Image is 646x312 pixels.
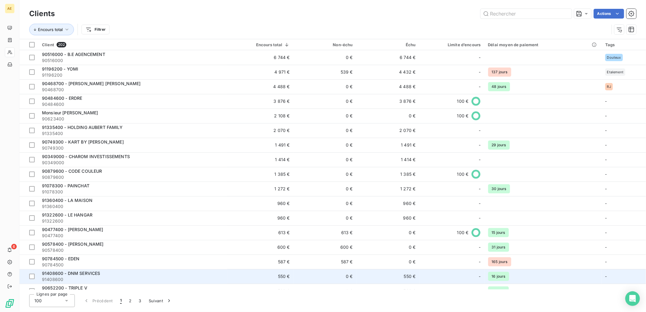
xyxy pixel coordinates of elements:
span: 100 € [457,230,469,236]
td: 960 € [356,196,419,211]
span: Etalement [607,70,623,74]
span: - [479,288,481,294]
span: 90484600 - ERDRE [42,95,82,101]
span: 90749300 [42,145,224,151]
td: 1 491 € [356,138,419,152]
td: 0 € [356,109,419,123]
td: 1 272 € [356,182,419,196]
span: 90484600 [42,101,224,107]
td: 2 070 € [356,123,419,138]
span: 91360400 [42,203,224,210]
span: 100 € [457,98,469,104]
td: 0 € [293,284,356,298]
td: 0 € [293,269,356,284]
span: - [605,113,607,118]
button: Encours total [29,24,74,35]
div: Tags [605,42,642,47]
td: 613 € [227,225,293,240]
td: 1 385 € [227,167,293,182]
img: Logo LeanPay [5,299,15,308]
td: 550 € [356,269,419,284]
span: 90578400 - [PERSON_NAME] [42,241,104,247]
span: - [605,99,607,104]
span: 91322600 - LE HANGAR [42,212,92,217]
span: - [479,127,481,133]
span: - [605,288,607,293]
td: 4 488 € [356,79,419,94]
span: 90468700 - [PERSON_NAME] [PERSON_NAME] [42,81,141,86]
span: 91360400 - LA MAISON [42,198,92,203]
td: 960 € [227,211,293,225]
span: 100 [34,298,42,304]
span: 91078300 [42,189,224,195]
td: 1 385 € [356,167,419,182]
td: 960 € [356,211,419,225]
td: 3 876 € [356,94,419,109]
span: 91335400 - HOLDING AUBERT FAMILY [42,125,123,130]
span: - [479,157,481,163]
span: 6 [11,244,17,249]
span: 90578400 [42,247,224,253]
span: - [605,201,607,206]
span: RJ [607,85,611,88]
span: 91196200 [42,72,224,78]
span: - [605,157,607,162]
td: 0 € [293,152,356,167]
td: 3 876 € [227,94,293,109]
td: 4 971 € [227,65,293,79]
td: 0 € [293,123,356,138]
span: - [479,200,481,206]
span: Client [42,42,54,47]
span: 29 jours [488,140,510,150]
td: 0 € [293,196,356,211]
input: Rechercher [481,9,572,19]
span: Monsieur [PERSON_NAME] [42,110,98,115]
td: 6 744 € [356,50,419,65]
span: 90623400 [42,116,224,122]
td: 0 € [293,109,356,123]
span: - [605,215,607,220]
td: 960 € [227,196,293,211]
span: 90349000 - CHAROM INVESTISSEMENTS [42,154,130,159]
span: 90477400 [42,233,224,239]
span: - [479,54,481,61]
span: 90477400 - [PERSON_NAME] [42,227,103,232]
td: 1 414 € [227,152,293,167]
span: 90784500 [42,262,224,268]
span: - [479,244,481,250]
td: 0 € [293,211,356,225]
span: - [605,274,607,279]
span: 90516000 [42,57,224,64]
span: Douteux [607,56,621,59]
button: Suivant [145,294,176,307]
td: 0 € [293,79,356,94]
button: Précédent [80,294,116,307]
span: - [479,273,481,279]
span: 90516000 - B.E AGENCEMENT [42,52,105,57]
span: 100 € [457,113,469,119]
span: 48 jours [488,82,510,91]
span: 90749300 - KART BY [PERSON_NAME] [42,139,124,144]
span: - [605,244,607,250]
td: 2 070 € [227,123,293,138]
span: - [605,172,607,177]
td: 0 € [293,138,356,152]
div: AE [5,4,15,13]
td: 532 € [227,284,293,298]
button: 3 [135,294,145,307]
span: 90468700 [42,87,224,93]
div: Échu [360,42,416,47]
span: 165 jours [488,257,511,266]
td: 539 € [293,65,356,79]
td: 600 € [227,240,293,255]
span: 91322600 [42,218,224,224]
span: 91196200 - YOMI [42,66,78,71]
span: - [479,142,481,148]
td: 613 € [293,225,356,240]
td: 0 € [293,182,356,196]
td: 1 414 € [356,152,419,167]
span: 31 jours [488,243,509,252]
span: - [479,259,481,265]
button: Actions [594,9,624,19]
td: 4 488 € [227,79,293,94]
